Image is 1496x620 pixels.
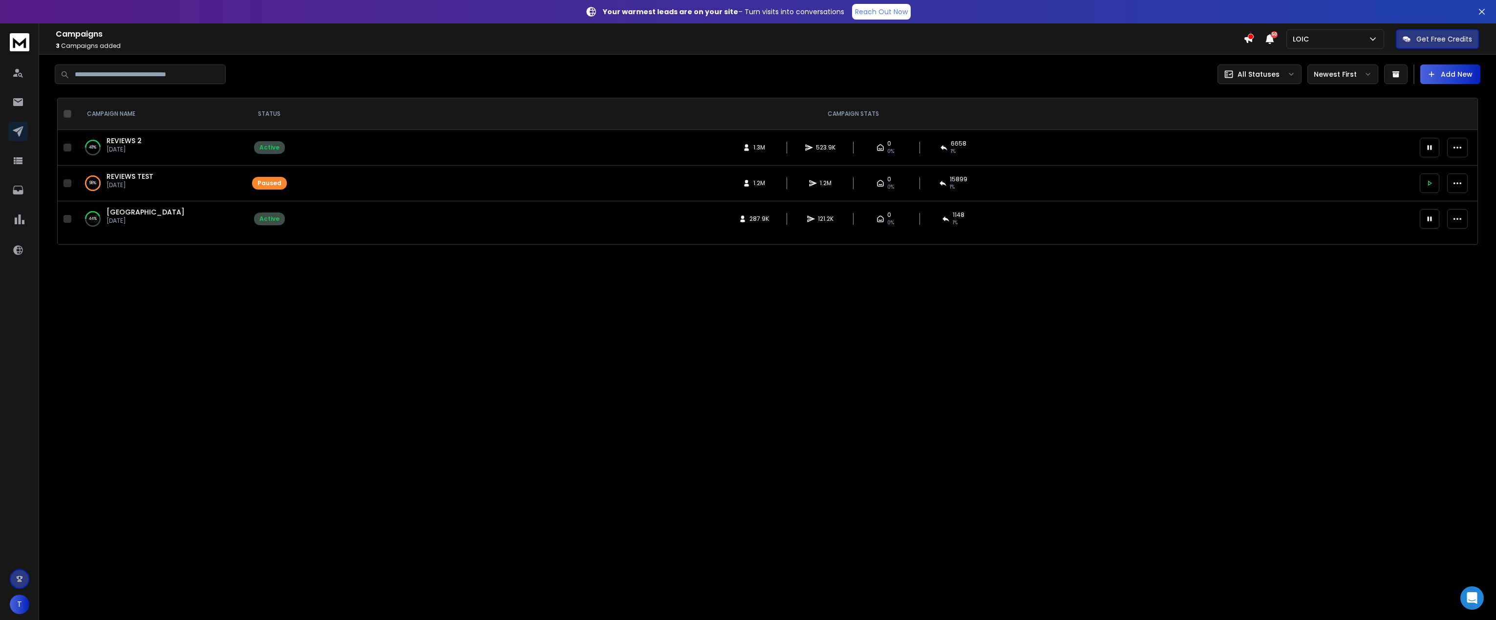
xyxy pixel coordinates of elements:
[10,595,29,614] button: T
[75,130,246,166] td: 48%REVIEWS 2[DATE]
[816,144,835,151] span: 523.9K
[257,179,281,187] div: Paused
[107,181,153,189] p: [DATE]
[749,215,769,223] span: 287.9K
[753,144,765,151] span: 1.3M
[107,171,153,181] a: REVIEWS TEST
[1420,64,1480,84] button: Add New
[56,42,60,50] span: 3
[107,136,142,146] a: REVIEWS 2
[603,7,738,17] strong: Your warmest leads are on your site
[75,201,246,237] td: 44%[GEOGRAPHIC_DATA][DATE]
[603,7,844,17] p: – Turn visits into conversations
[89,143,96,152] p: 48 %
[887,219,894,227] span: 0%
[259,144,279,151] div: Active
[852,4,911,20] a: Reach Out Now
[107,146,142,153] p: [DATE]
[107,207,185,217] a: [GEOGRAPHIC_DATA]
[1293,34,1313,44] p: LOIC
[855,7,908,17] p: Reach Out Now
[246,98,293,130] th: STATUS
[950,183,955,191] span: 1 %
[887,175,891,183] span: 0
[1460,586,1484,610] div: Open Intercom Messenger
[818,215,833,223] span: 121.2K
[1307,64,1378,84] button: Newest First
[953,219,958,227] span: 1 %
[259,215,279,223] div: Active
[1238,69,1280,79] p: All Statuses
[75,166,246,201] td: 98%REVIEWS TEST[DATE]
[951,140,966,148] span: 6658
[1396,29,1479,49] button: Get Free Credits
[1416,34,1472,44] p: Get Free Credits
[56,42,1243,50] p: Campaigns added
[56,28,1243,40] h1: Campaigns
[953,211,964,219] span: 1148
[10,33,29,51] img: logo
[107,217,185,225] p: [DATE]
[950,175,967,183] span: 15899
[753,179,765,187] span: 1.2M
[887,211,891,219] span: 0
[887,148,894,155] span: 0%
[293,98,1414,130] th: CAMPAIGN STATS
[951,148,956,155] span: 1 %
[75,98,246,130] th: CAMPAIGN NAME
[1271,31,1278,38] span: 50
[887,183,894,191] span: 0%
[89,178,96,188] p: 98 %
[820,179,832,187] span: 1.2M
[89,214,97,224] p: 44 %
[887,140,891,148] span: 0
